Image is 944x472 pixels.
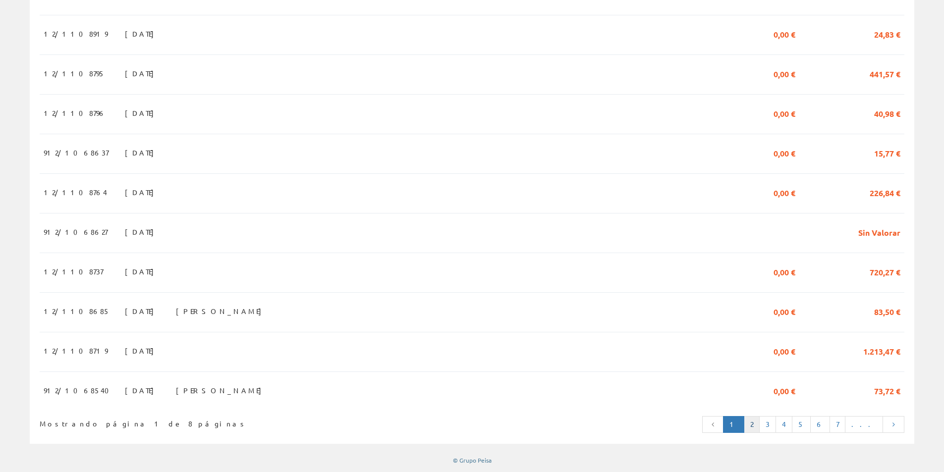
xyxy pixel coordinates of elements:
[125,342,159,359] span: [DATE]
[874,25,900,42] span: 24,83 €
[744,416,760,433] a: 2
[125,303,159,319] span: [DATE]
[883,416,904,433] a: Página siguiente
[858,223,900,240] span: Sin Valorar
[810,416,830,433] a: 6
[176,303,267,319] span: [PERSON_NAME]
[774,263,795,280] span: 0,00 €
[125,263,159,280] span: [DATE]
[870,65,900,82] span: 441,57 €
[776,416,792,433] a: 4
[774,144,795,161] span: 0,00 €
[774,65,795,82] span: 0,00 €
[874,382,900,399] span: 73,72 €
[44,65,105,82] span: 12/1108795
[44,303,110,319] span: 12/1108685
[125,105,159,121] span: [DATE]
[125,184,159,201] span: [DATE]
[874,144,900,161] span: 15,77 €
[44,144,109,161] span: 912/1068637
[774,105,795,121] span: 0,00 €
[870,263,900,280] span: 720,27 €
[774,184,795,201] span: 0,00 €
[774,382,795,399] span: 0,00 €
[792,416,811,433] a: 5
[176,382,267,399] span: [PERSON_NAME]
[125,223,159,240] span: [DATE]
[44,263,103,280] span: 12/1108737
[874,105,900,121] span: 40,98 €
[830,416,845,433] a: 7
[44,223,108,240] span: 912/1068627
[30,456,914,465] div: © Grupo Peisa
[874,303,900,319] span: 83,50 €
[125,144,159,161] span: [DATE]
[40,415,391,429] div: Mostrando página 1 de 8 páginas
[44,184,107,201] span: 12/1108764
[774,303,795,319] span: 0,00 €
[870,184,900,201] span: 226,84 €
[125,65,159,82] span: [DATE]
[723,416,744,433] a: Página actual
[44,342,108,359] span: 12/1108719
[845,416,883,433] a: ...
[774,25,795,42] span: 0,00 €
[759,416,776,433] a: 3
[125,382,159,399] span: [DATE]
[44,382,115,399] span: 912/1068540
[774,342,795,359] span: 0,00 €
[125,25,159,42] span: [DATE]
[863,342,900,359] span: 1.213,47 €
[44,105,106,121] span: 12/1108796
[702,416,724,433] a: Página anterior
[44,25,108,42] span: 12/1108919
